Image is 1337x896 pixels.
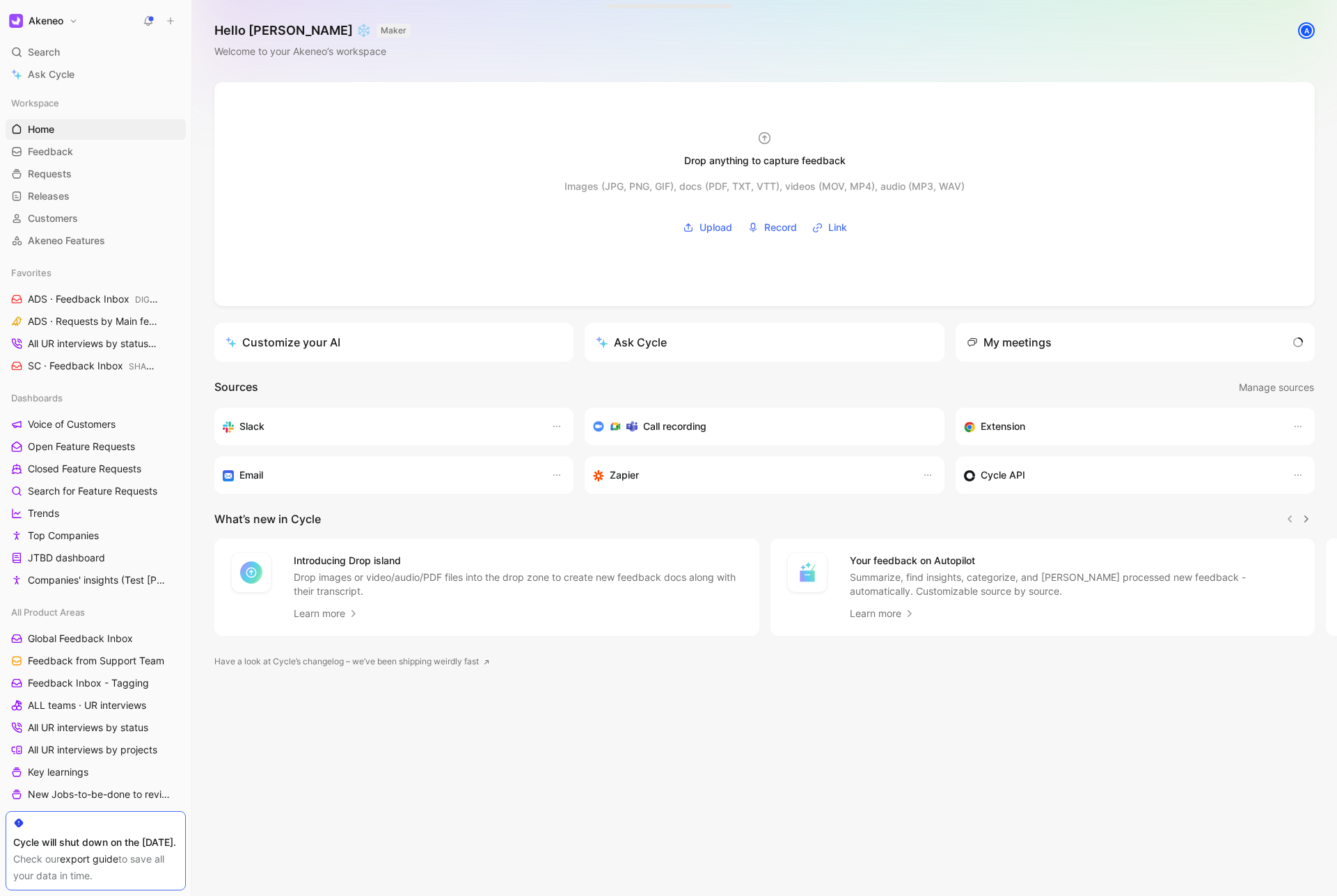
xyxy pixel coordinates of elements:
div: My meetings [967,334,1052,351]
a: Global Feedback Inbox [6,628,186,649]
span: SC · Feedback Inbox [28,359,158,374]
a: JTBD Database [6,806,186,827]
span: Link [828,219,847,236]
h3: Call recording [643,418,706,435]
div: Welcome to your Akeneo’s workspace [214,43,411,60]
a: Requests [6,163,186,184]
span: All UR interviews by status [28,721,148,735]
span: Search [28,44,60,61]
a: Ask Cycle [6,64,186,85]
span: DIGITAL SHOWROOM [135,294,221,305]
a: Companies' insights (Test [PERSON_NAME]) [6,570,186,591]
a: New Jobs-to-be-done to review ([PERSON_NAME]) [6,784,186,805]
a: Top Companies [6,525,186,546]
span: All Product Areas [11,605,85,619]
a: Customers [6,208,186,229]
span: ADS · Feedback Inbox [28,292,159,307]
span: ADS · Requests by Main feature [28,314,163,329]
div: Forward emails to your feedback inbox [223,467,537,483]
div: Favorites [6,262,186,283]
div: DashboardsVoice of CustomersOpen Feature RequestsClosed Feature RequestsSearch for Feature Reques... [6,387,186,591]
a: export guide [60,853,118,865]
button: Link [807,217,852,238]
span: Releases [28,189,70,203]
span: Upload [699,219,732,236]
button: AkeneoAkeneo [6,11,81,31]
a: Home [6,119,186,140]
h1: Akeneo [29,15,63,27]
a: Feedback Inbox - Tagging [6,673,186,694]
span: Open Feature Requests [28,440,135,454]
p: Drop images or video/audio/PDF files into the drop zone to create new feedback docs along with th... [294,570,743,598]
span: Feedback from Support Team [28,654,164,668]
a: Trends [6,503,186,524]
h2: Sources [214,378,258,397]
div: Workspace [6,93,186,113]
span: Top Companies [28,529,99,543]
a: SC · Feedback InboxSHARED CATALOGS [6,355,186,376]
div: Drop anything to capture feedback [684,152,846,169]
span: SHARED CATALOGS [129,361,209,371]
h3: Email [239,467,263,483]
div: Record & transcribe meetings from Zoom, Meet & Teams. [593,418,924,435]
span: Search for Feature Requests [28,484,157,498]
h4: Introducing Drop island [294,552,743,569]
img: Akeneo [9,14,23,28]
span: Feedback [28,145,73,159]
div: All Product Areas [6,602,186,623]
span: JTBD Database [28,810,100,824]
div: Customize your AI [226,334,340,351]
button: Record [743,217,802,238]
span: All UR interviews by status [28,337,159,351]
span: Ask Cycle [28,66,74,83]
span: Closed Feature Requests [28,462,141,476]
span: Companies' insights (Test [PERSON_NAME]) [28,573,171,587]
div: Dashboards [6,387,186,408]
span: Trends [28,506,59,520]
button: Ask Cycle [585,323,944,362]
div: Images (JPG, PNG, GIF), docs (PDF, TXT, VTT), videos (MOV, MP4), audio (MP3, WAV) [564,178,965,195]
span: ALL teams · UR interviews [28,698,146,712]
div: Capture feedback from thousands of sources with Zapier (survey results, recordings, sheets, etc). [593,467,908,483]
a: Closed Feature Requests [6,458,186,479]
a: ADS · Feedback InboxDIGITAL SHOWROOM [6,289,186,310]
span: Workspace [11,96,59,110]
a: All UR interviews by status [6,717,186,738]
span: Home [28,122,54,136]
a: Learn more [850,605,915,622]
span: JTBD dashboard [28,551,105,565]
a: Open Feature Requests [6,436,186,457]
span: Requests [28,167,72,181]
a: Akeneo Features [6,230,186,251]
div: Ask Cycle [596,334,667,351]
span: Feedback Inbox - Tagging [28,676,149,690]
a: ADS · Requests by Main feature [6,311,186,332]
h2: What’s new in Cycle [214,511,321,527]
span: New Jobs-to-be-done to review ([PERSON_NAME]) [28,787,172,801]
div: Search [6,42,186,63]
span: Dashboards [11,391,63,405]
div: Sync your customers, send feedback and get updates in Slack [223,418,537,435]
a: Feedback from Support Team [6,650,186,671]
h3: Zapier [610,467,639,483]
div: Capture feedback from anywhere on the web [964,418,1279,435]
a: JTBD dashboard [6,547,186,568]
span: Manage sources [1239,379,1314,396]
a: Customize your AI [214,323,573,362]
button: Upload [678,217,737,238]
button: MAKER [377,24,411,38]
div: Cycle will shut down on the [DATE]. [13,834,178,851]
h4: Your feedback on Autopilot [850,552,1299,569]
span: Record [764,219,797,236]
span: Voice of Customers [28,417,116,431]
a: All UR interviews by projects [6,739,186,760]
span: Global Feedback Inbox [28,632,133,646]
h3: Slack [239,418,264,435]
a: All UR interviews by statusAll Product Areas [6,333,186,354]
h3: Extension [981,418,1025,435]
h3: Cycle API [981,467,1025,483]
a: Have a look at Cycle’s changelog – we’ve been shipping weirdly fast [214,655,490,669]
button: Manage sources [1238,378,1315,397]
div: A [1299,24,1313,38]
span: All UR interviews by projects [28,743,157,757]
